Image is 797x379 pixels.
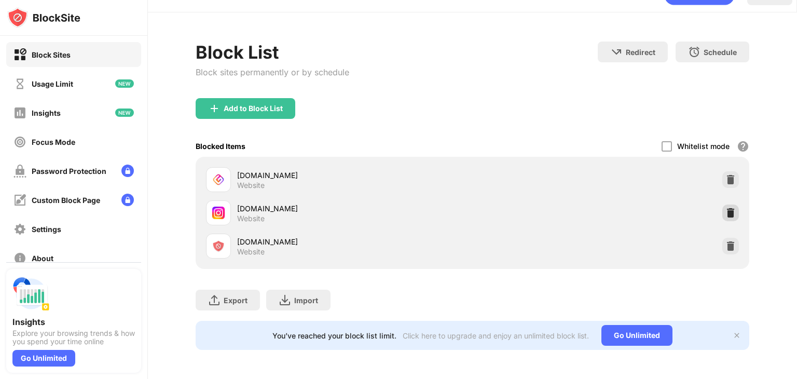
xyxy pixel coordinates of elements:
[115,79,134,88] img: new-icon.svg
[272,331,396,340] div: You’ve reached your block list limit.
[294,296,318,305] div: Import
[13,165,26,178] img: password-protection-off.svg
[237,236,472,247] div: [DOMAIN_NAME]
[13,77,26,90] img: time-usage-off.svg
[13,252,26,265] img: about-off.svg
[32,254,53,263] div: About
[12,317,135,327] div: Insights
[237,181,265,190] div: Website
[212,207,225,219] img: favicons
[704,48,737,57] div: Schedule
[212,240,225,252] img: favicons
[733,331,741,340] img: x-button.svg
[677,142,730,151] div: Whitelist mode
[196,67,349,77] div: Block sites permanently or by schedule
[32,50,71,59] div: Block Sites
[237,170,472,181] div: [DOMAIN_NAME]
[13,223,26,236] img: settings-off.svg
[121,194,134,206] img: lock-menu.svg
[237,214,265,223] div: Website
[13,106,26,119] img: insights-off.svg
[32,196,100,205] div: Custom Block Page
[224,296,248,305] div: Export
[121,165,134,177] img: lock-menu.svg
[403,331,589,340] div: Click here to upgrade and enjoy an unlimited block list.
[196,142,245,151] div: Blocked Items
[224,104,283,113] div: Add to Block List
[13,48,26,61] img: block-on.svg
[12,275,50,313] img: push-insights.svg
[237,247,265,256] div: Website
[32,79,73,88] div: Usage Limit
[115,109,134,117] img: new-icon.svg
[13,136,26,148] img: focus-off.svg
[12,329,135,346] div: Explore your browsing trends & how you spend your time online
[212,173,225,186] img: favicons
[237,203,472,214] div: [DOMAIN_NAME]
[32,167,106,175] div: Password Protection
[32,225,61,234] div: Settings
[12,350,75,367] div: Go Unlimited
[7,7,80,28] img: logo-blocksite.svg
[601,325,672,346] div: Go Unlimited
[13,194,26,207] img: customize-block-page-off.svg
[32,109,61,117] div: Insights
[626,48,655,57] div: Redirect
[32,138,75,146] div: Focus Mode
[196,42,349,63] div: Block List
